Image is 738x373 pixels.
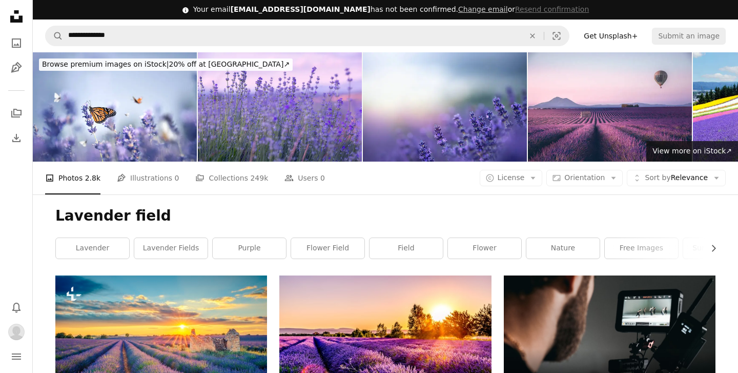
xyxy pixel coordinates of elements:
[6,57,27,78] a: Illustrations
[193,5,589,15] div: Your email has not been confirmed.
[627,170,726,186] button: Sort byRelevance
[448,238,521,259] a: flower
[55,341,267,350] a: French lavender field at sunset.
[6,322,27,342] button: Profile
[320,172,325,184] span: 0
[291,238,364,259] a: flower field
[605,238,678,259] a: free images
[55,207,715,225] h1: Lavender field
[6,33,27,53] a: Photos
[117,162,179,194] a: Illustrations 0
[56,238,129,259] a: lavender
[45,26,569,46] form: Find visuals sitewide
[370,238,443,259] a: field
[198,52,362,162] img: Lavender flowers close-up on sky background
[134,238,208,259] a: lavender fields
[498,173,525,182] span: License
[8,324,25,340] img: Avatar of user molly li
[46,26,63,46] button: Search Unsplash
[515,5,589,15] button: Resend confirmation
[6,128,27,148] a: Download History
[213,238,286,259] a: purple
[6,297,27,318] button: Notifications
[646,141,738,162] a: View more on iStock↗
[250,172,268,184] span: 249k
[42,60,169,68] span: Browse premium images on iStock |
[42,60,290,68] span: 20% off at [GEOGRAPHIC_DATA] ↗
[480,170,543,186] button: License
[526,238,600,259] a: nature
[279,341,491,350] a: lavender field
[6,346,27,367] button: Menu
[231,5,371,13] span: [EMAIL_ADDRESS][DOMAIN_NAME]
[578,28,644,44] a: Get Unsplash+
[6,103,27,124] a: Collections
[652,147,732,155] span: View more on iStock ↗
[544,26,569,46] button: Visual search
[645,173,670,182] span: Sort by
[458,5,508,13] a: Change email
[284,162,325,194] a: Users 0
[33,52,197,162] img: Butterflies
[521,26,544,46] button: Clear
[458,5,589,13] span: or
[528,52,692,162] img: Endless lavender field in Provence, France
[33,52,299,77] a: Browse premium images on iStock|20% off at [GEOGRAPHIC_DATA]↗
[175,172,179,184] span: 0
[645,173,708,183] span: Relevance
[564,173,605,182] span: Orientation
[652,28,726,44] button: Submit an image
[546,170,623,186] button: Orientation
[704,238,715,259] button: scroll list to the right
[195,162,268,194] a: Collections 249k
[363,52,527,162] img: Lavender At Sunrise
